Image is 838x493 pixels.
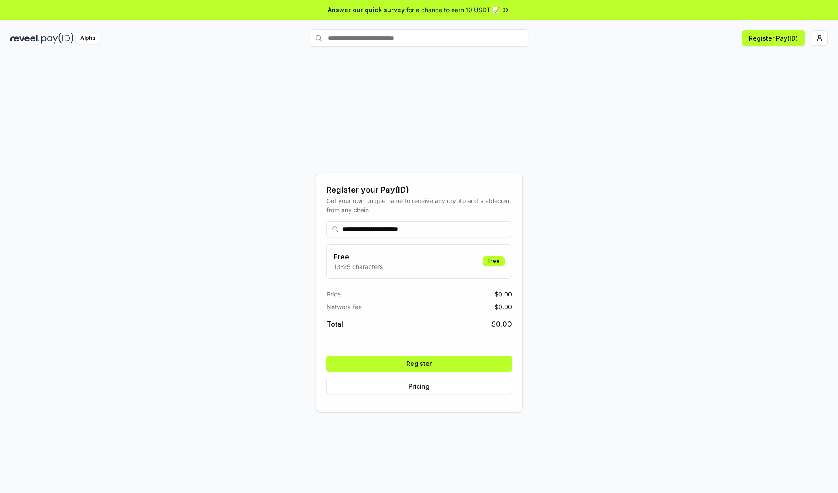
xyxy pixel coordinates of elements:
[495,302,512,311] span: $ 0.00
[328,5,405,14] span: Answer our quick survey
[326,379,512,394] button: Pricing
[334,252,383,262] h3: Free
[326,319,343,329] span: Total
[326,196,512,214] div: Get your own unique name to receive any crypto and stablecoin, from any chain
[326,302,362,311] span: Network fee
[483,256,505,266] div: Free
[742,30,805,46] button: Register Pay(ID)
[326,356,512,372] button: Register
[41,33,74,44] img: pay_id
[326,290,341,299] span: Price
[491,319,512,329] span: $ 0.00
[326,184,512,196] div: Register your Pay(ID)
[406,5,500,14] span: for a chance to earn 10 USDT 📝
[334,262,383,271] p: 13-25 characters
[10,33,40,44] img: reveel_dark
[495,290,512,299] span: $ 0.00
[76,33,100,44] div: Alpha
